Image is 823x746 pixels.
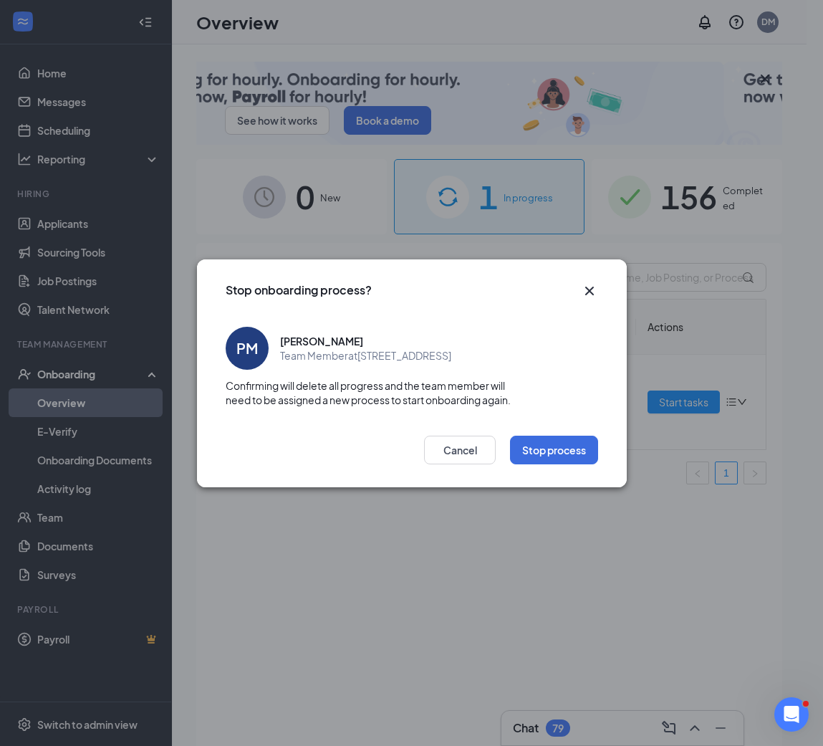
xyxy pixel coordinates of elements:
button: Close [581,282,598,300]
h3: Stop onboarding process? [226,282,372,298]
button: Stop process [510,436,598,464]
iframe: Intercom live chat [774,697,809,732]
span: [PERSON_NAME] [280,334,363,348]
svg: Cross [581,282,598,300]
div: PM [236,338,258,358]
span: Confirming will delete all progress and the team member will need to be assigned a new process to... [226,378,598,407]
span: Team Member at [STREET_ADDRESS] [280,348,451,363]
button: Cancel [424,436,496,464]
